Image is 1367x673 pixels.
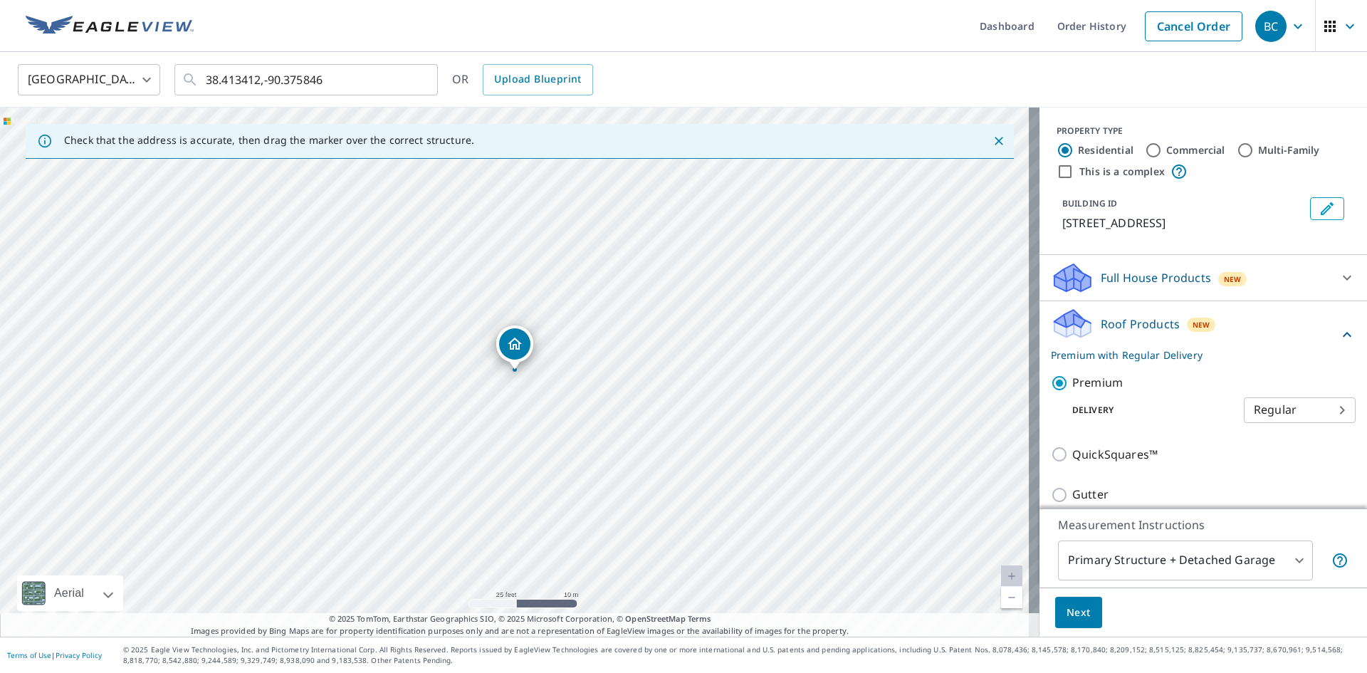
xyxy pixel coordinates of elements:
[17,575,123,611] div: Aerial
[1055,597,1102,629] button: Next
[496,325,533,370] div: Dropped pin, building 1, Residential property, 3470 Swan Cir N Arnold, MO 63010
[1051,348,1339,362] p: Premium with Regular Delivery
[1051,261,1356,295] div: Full House ProductsNew
[1101,315,1180,333] p: Roof Products
[7,651,102,659] p: |
[1001,565,1022,587] a: Current Level 20, Zoom In Disabled
[1258,143,1320,157] label: Multi-Family
[56,650,102,660] a: Privacy Policy
[1058,516,1348,533] p: Measurement Instructions
[1244,390,1356,430] div: Regular
[123,645,1360,666] p: © 2025 Eagle View Technologies, Inc. and Pictometry International Corp. All Rights Reserved. Repo...
[26,16,194,37] img: EV Logo
[1193,319,1210,330] span: New
[1001,587,1022,608] a: Current Level 20, Zoom Out
[452,64,593,95] div: OR
[1058,541,1313,580] div: Primary Structure + Detached Garage
[1166,143,1225,157] label: Commercial
[1062,197,1117,209] p: BUILDING ID
[1101,269,1211,286] p: Full House Products
[206,60,409,100] input: Search by address or latitude-longitude
[1255,11,1287,42] div: BC
[64,134,474,147] p: Check that the address is accurate, then drag the marker over the correct structure.
[625,613,685,624] a: OpenStreetMap
[1062,214,1304,231] p: [STREET_ADDRESS]
[1310,197,1344,220] button: Edit building 1
[18,60,160,100] div: [GEOGRAPHIC_DATA]
[329,613,711,625] span: © 2025 TomTom, Earthstar Geographics SIO, © 2025 Microsoft Corporation, ©
[990,132,1008,150] button: Close
[1224,273,1242,285] span: New
[1072,486,1109,504] p: Gutter
[1057,125,1350,137] div: PROPERTY TYPE
[483,64,592,95] a: Upload Blueprint
[1331,552,1348,569] span: Your report will include the primary structure and a detached garage if one exists.
[494,71,581,88] span: Upload Blueprint
[1145,11,1242,41] a: Cancel Order
[1072,446,1158,464] p: QuickSquares™
[1051,404,1244,417] p: Delivery
[688,613,711,624] a: Terms
[1067,604,1091,622] span: Next
[7,650,51,660] a: Terms of Use
[1078,143,1133,157] label: Residential
[50,575,88,611] div: Aerial
[1079,165,1165,179] label: This is a complex
[1072,374,1123,392] p: Premium
[1051,307,1356,362] div: Roof ProductsNewPremium with Regular Delivery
